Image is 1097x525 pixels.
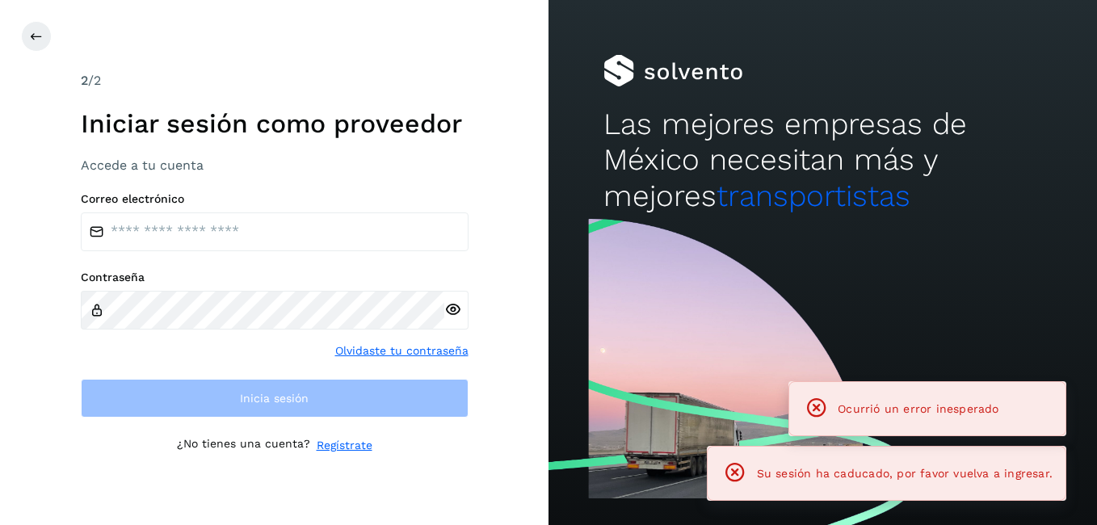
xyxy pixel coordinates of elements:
h2: Las mejores empresas de México necesitan más y mejores [603,107,1042,214]
p: ¿No tienes una cuenta? [177,437,310,454]
a: Olvidaste tu contraseña [335,342,469,359]
span: 2 [81,73,88,88]
div: /2 [81,71,469,90]
a: Regístrate [317,437,372,454]
span: Ocurrió un error inesperado [838,402,998,415]
span: Su sesión ha caducado, por favor vuelva a ingresar. [757,467,1053,480]
label: Correo electrónico [81,192,469,206]
span: transportistas [717,178,910,213]
h3: Accede a tu cuenta [81,157,469,173]
label: Contraseña [81,271,469,284]
h1: Iniciar sesión como proveedor [81,108,469,139]
span: Inicia sesión [240,393,309,404]
button: Inicia sesión [81,379,469,418]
